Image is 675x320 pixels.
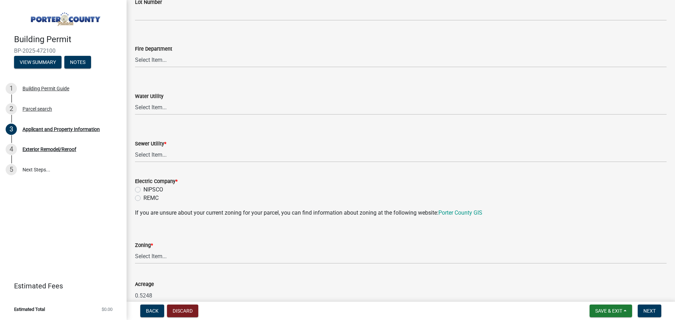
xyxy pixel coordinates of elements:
[6,83,17,94] div: 1
[6,164,17,175] div: 5
[135,209,667,217] p: If you are unsure about your current zoning for your parcel, you can find information about zonin...
[6,124,17,135] div: 3
[14,56,62,68] button: View Summary
[143,194,159,202] label: REMC
[64,56,91,68] button: Notes
[590,305,632,317] button: Save & Exit
[14,60,62,65] wm-modal-confirm: Summary
[6,279,115,293] a: Estimated Fees
[102,307,112,312] span: $0.00
[595,308,622,314] span: Save & Exit
[643,308,656,314] span: Next
[135,47,172,52] label: Fire Department
[6,103,17,115] div: 2
[140,305,164,317] button: Back
[14,34,121,45] h4: Building Permit
[167,305,198,317] button: Discard
[22,127,100,132] div: Applicant and Property Information
[438,209,482,216] a: Porter County GIS
[135,142,166,146] label: Sewer Utility
[14,47,112,54] span: BP-2025-472100
[6,144,17,155] div: 4
[14,7,115,27] img: Porter County, Indiana
[638,305,661,317] button: Next
[135,179,178,184] label: Electric Company
[64,60,91,65] wm-modal-confirm: Notes
[146,308,159,314] span: Back
[135,243,153,248] label: Zoning
[22,147,76,152] div: Exterior Remodel/Reroof
[22,86,69,91] div: Building Permit Guide
[135,94,163,99] label: Water Utility
[135,282,154,287] label: Acreage
[143,185,163,194] label: NIPSCO
[14,307,45,312] span: Estimated Total
[22,106,52,111] div: Parcel search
